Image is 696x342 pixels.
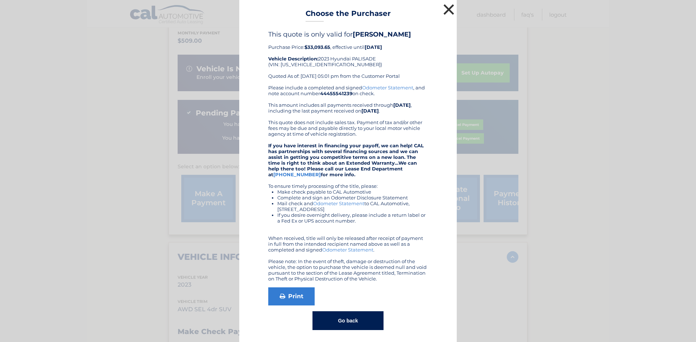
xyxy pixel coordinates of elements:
li: Complete and sign an Odometer Disclosure Statement [277,195,428,200]
a: Print [268,287,315,305]
h3: Choose the Purchaser [306,9,391,22]
strong: Vehicle Description: [268,56,318,62]
b: [DATE] [361,108,379,114]
li: Make check payable to CAL Automotive [277,189,428,195]
h4: This quote is only valid for [268,30,428,38]
b: 44455541239 [320,90,352,96]
b: $33,093.65 [304,44,330,50]
strong: If you have interest in financing your payoff, we can help! CAL has partnerships with several fin... [268,143,424,177]
li: Mail check and to CAL Automotive, [STREET_ADDRESS] [277,200,428,212]
a: Odometer Statement [362,85,413,90]
a: Odometer Statement [313,200,364,206]
a: Odometer Statement [322,247,373,253]
li: If you desire overnight delivery, please include a return label or a Fed Ex or UPS account number. [277,212,428,224]
b: [DATE] [365,44,382,50]
div: Purchase Price: , effective until 2023 Hyundai PALISADE (VIN: [US_VEHICLE_IDENTIFICATION_NUMBER])... [268,30,428,85]
div: Please include a completed and signed , and note account number on check. This amount includes al... [268,85,428,282]
button: × [442,2,456,17]
button: Go back [312,311,383,330]
b: [PERSON_NAME] [353,30,411,38]
b: [DATE] [393,102,411,108]
a: [PHONE_NUMBER] [273,172,321,177]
